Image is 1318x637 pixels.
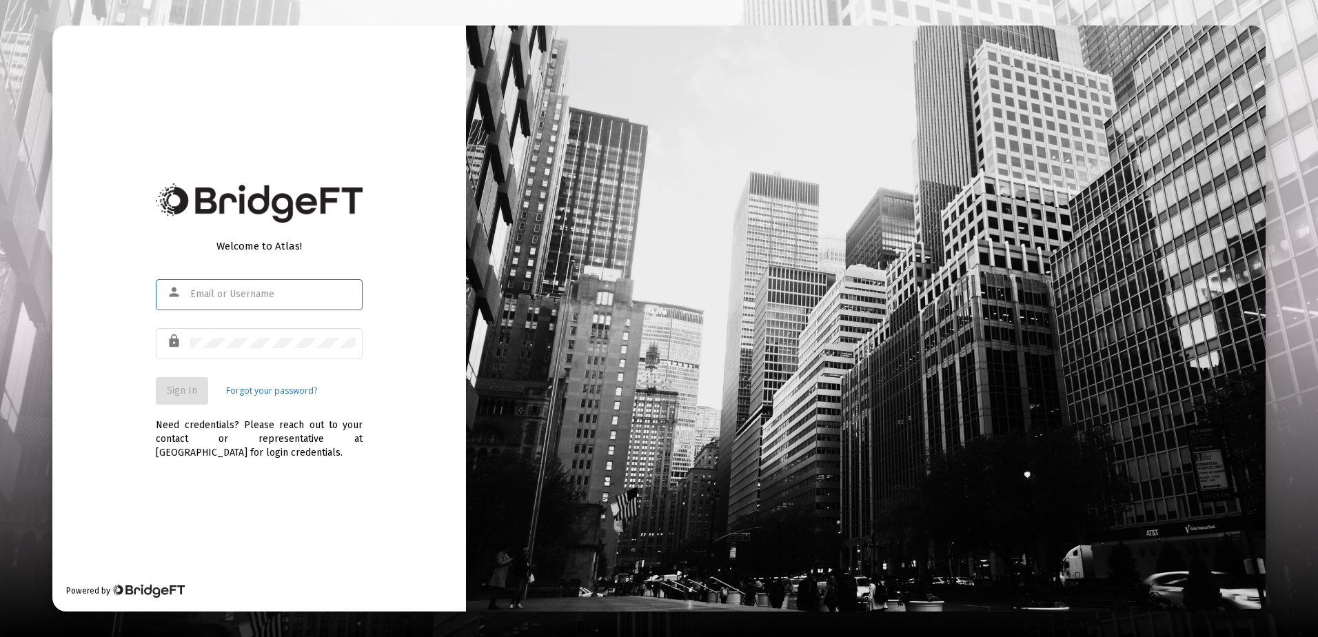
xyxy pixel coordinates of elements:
[226,384,317,398] a: Forgot your password?
[190,289,356,300] input: Email or Username
[167,284,183,301] mat-icon: person
[156,377,208,405] button: Sign In
[167,333,183,350] mat-icon: lock
[156,239,363,253] div: Welcome to Atlas!
[66,584,184,598] div: Powered by
[167,385,197,396] span: Sign In
[156,405,363,460] div: Need credentials? Please reach out to your contact or representative at [GEOGRAPHIC_DATA] for log...
[156,183,363,223] img: Bridge Financial Technology Logo
[112,584,184,598] img: Bridge Financial Technology Logo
